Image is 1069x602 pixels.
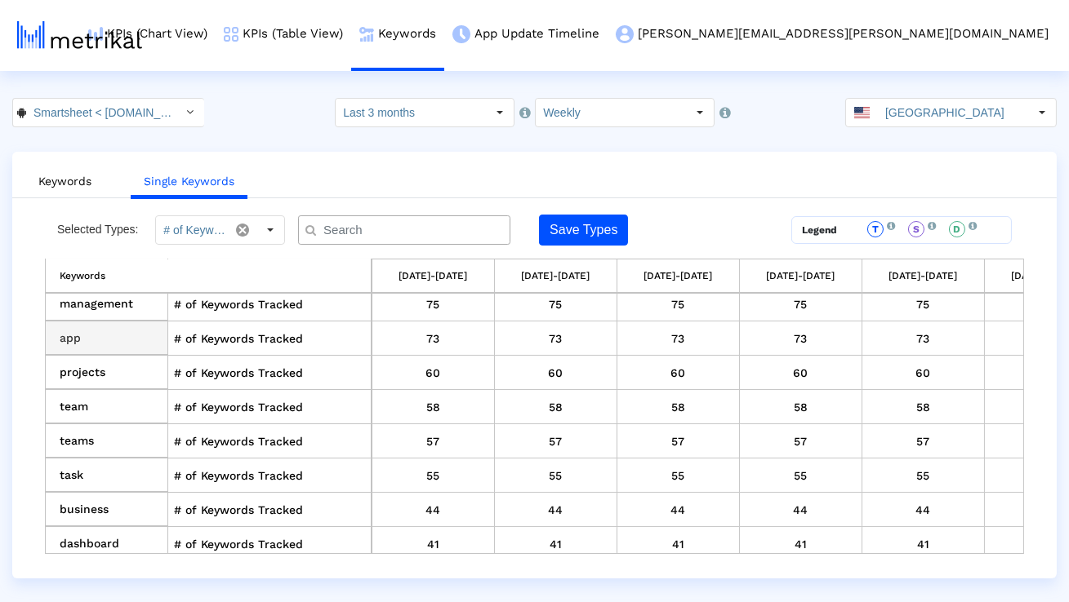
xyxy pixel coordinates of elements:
[46,287,168,321] td: management
[862,458,985,493] td: 55
[740,321,862,356] td: 73
[862,287,985,321] td: 75
[617,321,740,356] td: 73
[46,321,168,356] td: app
[740,287,862,321] td: 75
[949,221,965,237] div: D
[452,25,470,43] img: app-update-menu-icon.png
[740,424,862,458] td: 57
[862,424,985,458] td: 57
[25,166,105,197] a: Keywords
[1028,99,1056,126] div: Select
[168,390,372,424] td: # of Keywords Tracked
[359,27,374,42] img: keywords.png
[372,458,495,493] td: 55
[740,356,862,390] td: 60
[486,99,514,126] div: Select
[862,493,985,527] td: 44
[617,493,740,527] td: 44
[46,390,168,424] td: team
[372,424,495,458] td: 57
[617,287,740,321] td: 75
[46,424,168,458] td: teams
[372,356,495,390] td: 60
[372,527,495,561] td: 41
[168,424,372,458] td: # of Keywords Tracked
[46,458,168,493] td: task
[46,493,168,527] td: business
[740,259,862,294] th: [DATE]-[DATE]
[372,321,495,356] td: 73
[46,356,168,390] td: projects
[862,259,985,294] th: [DATE]-[DATE]
[495,527,617,561] td: 41
[46,259,372,294] th: Keywords
[17,21,142,49] img: metrical-logo-light.png
[617,424,740,458] td: 57
[867,221,884,237] div: T
[617,259,740,294] th: [DATE]-[DATE]
[792,217,857,243] td: Legend
[495,356,617,390] td: 60
[617,527,740,561] td: 41
[256,216,284,244] div: Select
[57,215,155,245] div: Selected Types:
[168,493,372,527] td: # of Keywords Tracked
[372,493,495,527] td: 44
[168,287,372,321] td: # of Keywords Tracked
[617,356,740,390] td: 60
[616,25,634,43] img: my-account-menu-icon.png
[372,287,495,321] td: 75
[495,259,617,294] th: [DATE]-[DATE]
[495,390,617,424] td: 58
[617,458,740,493] td: 55
[312,222,504,239] input: Search
[908,221,924,237] div: S
[495,458,617,493] td: 55
[862,527,985,561] td: 41
[372,390,495,424] td: 58
[740,527,862,561] td: 41
[372,259,495,294] th: [DATE]-[DATE]
[617,390,740,424] td: 58
[176,99,204,126] div: Select
[740,493,862,527] td: 44
[168,356,372,390] td: # of Keywords Tracked
[495,424,617,458] td: 57
[131,166,247,199] a: Single Keywords
[862,356,985,390] td: 60
[862,390,985,424] td: 58
[740,390,862,424] td: 58
[862,321,985,356] td: 73
[495,321,617,356] td: 73
[495,493,617,527] td: 44
[686,99,714,126] div: Select
[740,458,862,493] td: 55
[495,287,617,321] td: 75
[539,215,628,246] button: Save Types
[46,527,168,561] td: dashboard
[168,458,372,493] td: # of Keywords Tracked
[168,321,372,356] td: # of Keywords Tracked
[168,527,372,561] td: # of Keywords Tracked
[224,27,238,42] img: kpi-table-menu-icon.png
